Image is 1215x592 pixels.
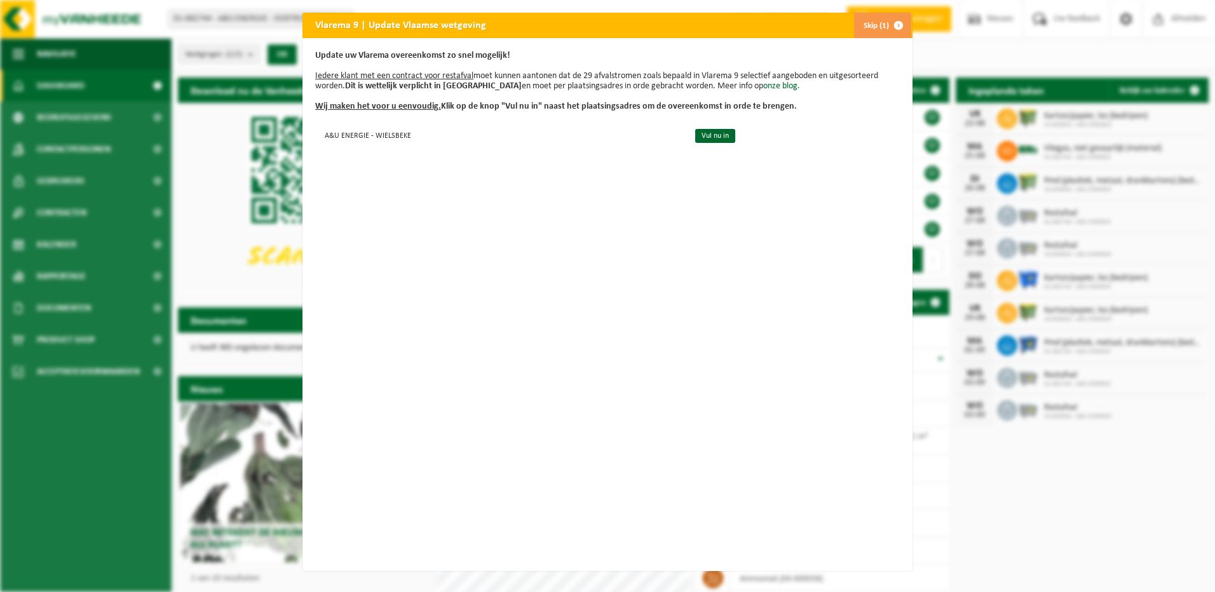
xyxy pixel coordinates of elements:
a: Vul nu in [695,129,735,143]
u: Wij maken het voor u eenvoudig. [315,102,441,111]
button: Skip (1) [853,13,911,38]
a: onze blog. [763,81,800,91]
b: Dit is wettelijk verplicht in [GEOGRAPHIC_DATA] [345,81,522,91]
b: Klik op de knop "Vul nu in" naast het plaatsingsadres om de overeenkomst in orde te brengen. [315,102,797,111]
p: moet kunnen aantonen dat de 29 afvalstromen zoals bepaald in Vlarema 9 selectief aangeboden en ui... [315,51,900,112]
h2: Vlarema 9 | Update Vlaamse wetgeving [302,13,499,37]
b: Update uw Vlarema overeenkomst zo snel mogelijk! [315,51,510,60]
u: Iedere klant met een contract voor restafval [315,71,473,81]
td: A&U ENERGIE - WIELSBEKE [315,124,684,145]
